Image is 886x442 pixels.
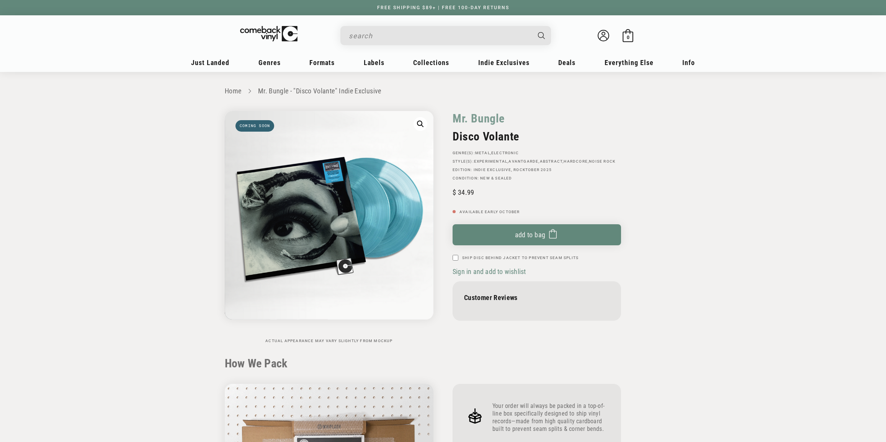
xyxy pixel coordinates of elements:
[464,405,486,427] img: Frame_4.png
[475,151,490,155] a: Metal
[540,159,563,163] a: Abstract
[464,294,610,302] p: Customer Reviews
[474,159,507,163] a: Experimental
[225,111,433,343] media-gallery: Gallery Viewer
[225,339,433,343] p: Actual appearance may vary slightly from mockup
[478,59,530,67] span: Indie Exclusives
[453,151,621,155] p: GENRE(S): ,
[453,267,528,276] button: Sign in and add to wishlist
[413,59,449,67] span: Collections
[225,357,661,370] h2: How We Pack
[492,402,610,433] p: Your order will always be packed in a top-of-line box specifically designed to ship vinyl records...
[564,159,588,163] a: Hardcore
[364,59,384,67] span: Labels
[235,120,274,132] span: Coming soon
[225,86,661,97] nav: breadcrumbs
[459,210,520,214] span: Available Early October
[491,151,519,155] a: Electronic
[453,188,474,196] span: 34.99
[531,26,552,45] button: Search
[309,59,335,67] span: Formats
[258,87,381,95] a: Mr. Bungle - "Disco Volante" Indie Exclusive
[453,111,505,126] a: Mr. Bungle
[605,59,654,67] span: Everything Else
[369,5,517,10] a: FREE SHIPPING $89+ | FREE 100-DAY RETURNS
[453,176,621,181] p: Condition: New & Sealed
[340,26,551,45] div: Search
[589,159,615,163] a: Noise Rock
[453,267,526,276] span: Sign in and add to wishlist
[682,59,695,67] span: Info
[462,255,579,261] label: Ship Disc Behind Jacket To Prevent Seam Splits
[453,130,621,143] h2: Disco Volante
[627,34,629,40] span: 0
[515,231,546,239] span: Add to bag
[349,28,530,44] input: search
[453,159,621,164] p: STYLE(S): , , , ,
[453,188,456,196] span: $
[453,168,621,172] p: Edition: , Rocktober 2025
[508,159,538,163] a: Avantgarde
[225,87,241,95] a: Home
[474,168,511,172] a: Indie Exclusive
[453,224,621,245] button: Add to bag
[191,59,229,67] span: Just Landed
[558,59,575,67] span: Deals
[258,59,281,67] span: Genres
